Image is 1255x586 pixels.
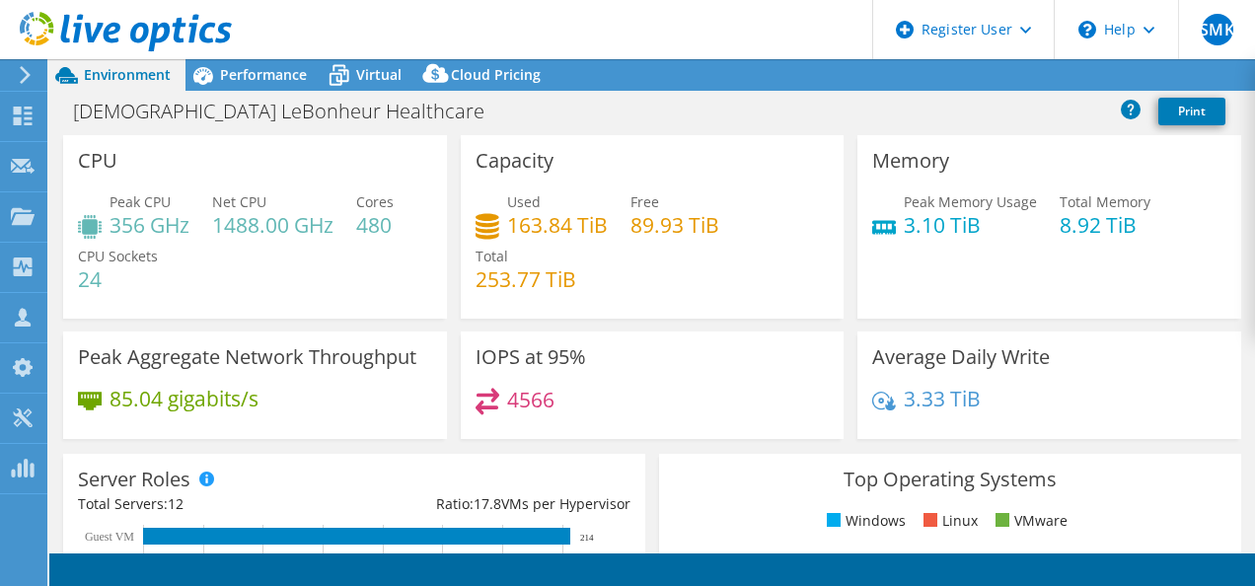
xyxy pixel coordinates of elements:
span: Performance [220,65,307,84]
h4: 3.10 TiB [904,214,1037,236]
span: Cores [356,192,394,211]
h3: Capacity [476,150,554,172]
span: Net CPU [212,192,266,211]
span: CPU Sockets [78,247,158,265]
span: Free [630,192,659,211]
h3: Server Roles [78,469,190,490]
a: Print [1158,98,1225,125]
h4: 480 [356,214,394,236]
h4: 89.93 TiB [630,214,719,236]
span: Total Memory [1060,192,1150,211]
h4: 3.33 TiB [904,388,981,409]
h4: 1488.00 GHz [212,214,333,236]
span: 17.8 [474,494,501,513]
h4: 24 [78,268,158,290]
h4: 4566 [507,389,554,410]
h3: Peak Aggregate Network Throughput [78,346,416,368]
span: 12 [168,494,184,513]
span: Environment [84,65,171,84]
span: Cloud Pricing [451,65,541,84]
span: Used [507,192,541,211]
li: Windows [822,510,906,532]
text: Guest VM [85,530,134,544]
h3: Top Operating Systems [674,469,1226,490]
h4: 163.84 TiB [507,214,608,236]
h4: 253.77 TiB [476,268,576,290]
li: Linux [919,510,978,532]
h4: 85.04 gigabits/s [110,388,258,409]
h4: 356 GHz [110,214,189,236]
div: Total Servers: [78,493,354,515]
span: Peak Memory Usage [904,192,1037,211]
h3: Average Daily Write [872,346,1050,368]
div: Ratio: VMs per Hypervisor [354,493,630,515]
li: VMware [991,510,1068,532]
h3: CPU [78,150,117,172]
text: 214 [580,533,594,543]
span: Total [476,247,508,265]
svg: \n [1078,21,1096,38]
h1: [DEMOGRAPHIC_DATA] LeBonheur Healthcare [64,101,515,122]
h4: 8.92 TiB [1060,214,1150,236]
h3: IOPS at 95% [476,346,586,368]
span: Virtual [356,65,402,84]
span: SMK [1202,14,1233,45]
h3: Memory [872,150,949,172]
span: Peak CPU [110,192,171,211]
